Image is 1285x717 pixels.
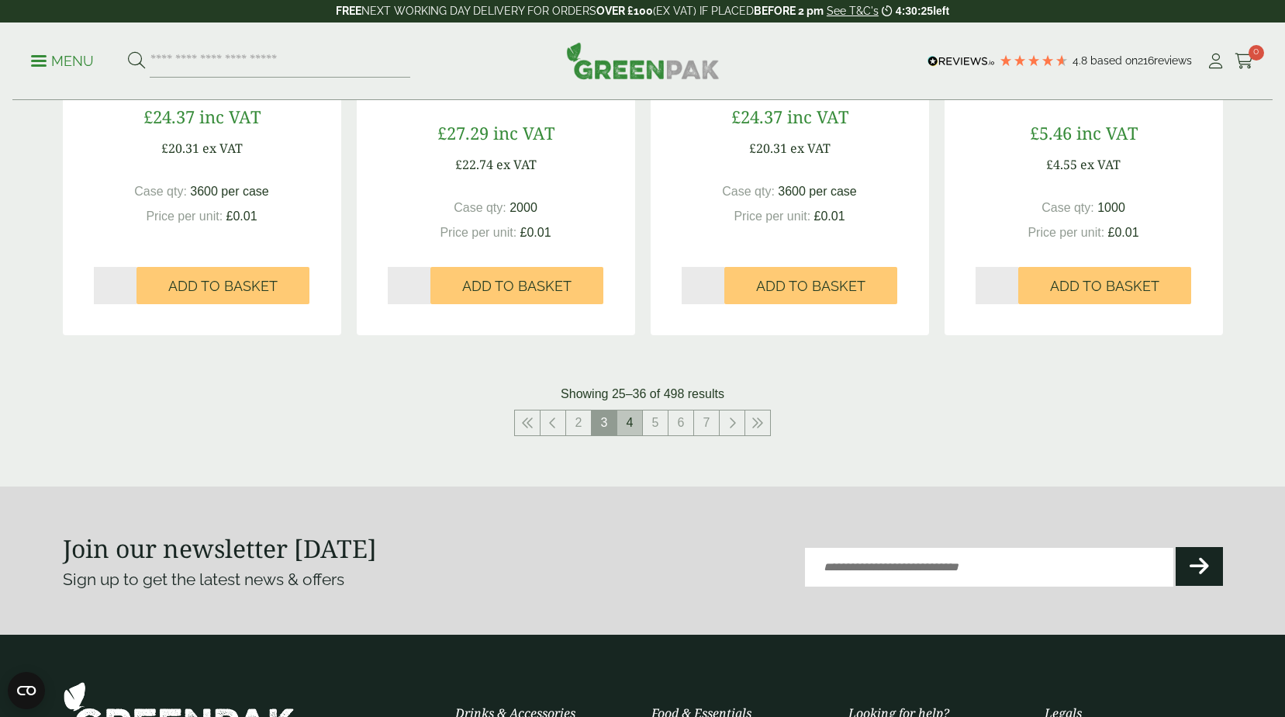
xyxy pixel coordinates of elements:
strong: BEFORE 2 pm [754,5,824,17]
span: 4.8 [1073,54,1090,67]
button: Add to Basket [1018,267,1191,304]
span: Add to Basket [756,278,865,295]
span: inc VAT [787,105,848,128]
span: Case qty: [134,185,187,198]
a: 6 [668,410,693,435]
span: ex VAT [202,140,243,157]
a: 2 [566,410,591,435]
span: Price per unit: [734,210,810,223]
span: £0.01 [1108,226,1139,239]
button: Add to Basket [430,267,603,304]
span: £27.29 [437,121,489,144]
span: 3600 per case [778,185,856,198]
span: £24.37 [731,105,782,128]
p: Showing 25–36 of 498 results [561,385,724,404]
span: Price per unit: [146,210,223,223]
span: Price per unit: [440,226,516,239]
span: Add to Basket [1050,278,1159,295]
span: Add to Basket [168,278,278,295]
span: £24.37 [143,105,195,128]
span: ex VAT [790,140,831,157]
a: Menu [31,52,94,68]
span: £22.74 [455,156,493,173]
button: Add to Basket [136,267,309,304]
span: Based on [1090,54,1138,67]
span: inc VAT [1076,121,1138,144]
span: inc VAT [199,105,261,128]
span: 1000 [1097,201,1125,214]
span: reviews [1154,54,1192,67]
a: 5 [643,410,668,435]
span: 3600 per case [190,185,268,198]
p: Menu [31,52,94,71]
i: Cart [1235,54,1254,69]
span: Case qty: [454,201,506,214]
a: See T&C's [827,5,879,17]
span: £0.01 [814,210,845,223]
span: left [933,5,949,17]
span: 216 [1138,54,1154,67]
p: Sign up to get the latest news & offers [63,567,585,592]
span: ex VAT [496,156,537,173]
button: Open CMP widget [8,672,45,709]
img: GreenPak Supplies [566,42,720,79]
strong: OVER £100 [596,5,653,17]
button: Add to Basket [724,267,897,304]
span: inc VAT [493,121,554,144]
i: My Account [1206,54,1225,69]
a: 0 [1235,50,1254,73]
span: 0 [1249,45,1264,61]
span: 3 [592,410,617,435]
div: 4.79 Stars [999,54,1069,68]
span: £0.01 [520,226,551,239]
span: £5.46 [1030,121,1072,144]
span: £0.01 [226,210,257,223]
span: £4.55 [1046,156,1077,173]
span: Case qty: [1041,201,1094,214]
a: 7 [694,410,719,435]
a: 4 [617,410,642,435]
span: Case qty: [722,185,775,198]
strong: Join our newsletter [DATE] [63,532,377,565]
span: £20.31 [161,140,199,157]
span: Add to Basket [462,278,572,295]
span: Price per unit: [1028,226,1104,239]
span: 2000 [510,201,537,214]
strong: FREE [336,5,361,17]
span: 4:30:25 [896,5,933,17]
span: ex VAT [1080,156,1121,173]
img: REVIEWS.io [927,56,995,67]
span: £20.31 [749,140,787,157]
